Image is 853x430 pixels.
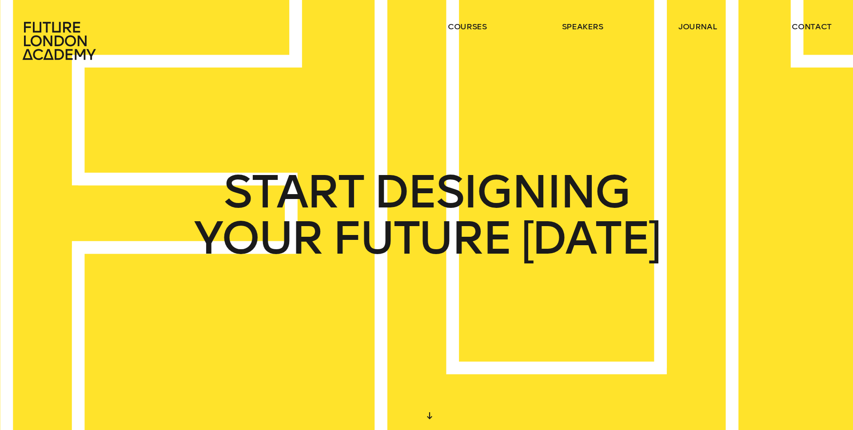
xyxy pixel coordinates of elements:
span: YOUR [194,215,322,261]
a: journal [678,21,717,32]
span: [DATE] [521,215,660,261]
a: speakers [562,21,603,32]
span: FUTURE [332,215,511,261]
span: START [223,169,363,215]
span: DESIGNING [374,169,630,215]
a: contact [792,21,832,32]
a: courses [448,21,487,32]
